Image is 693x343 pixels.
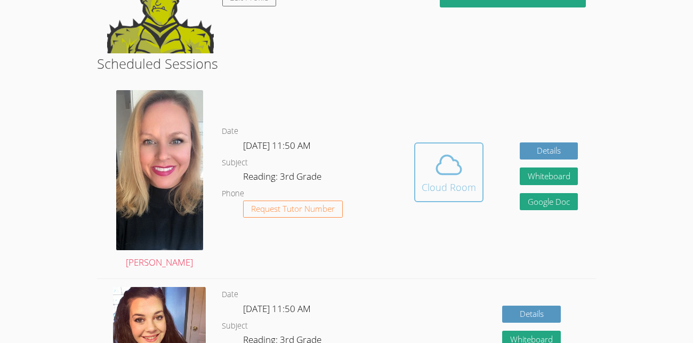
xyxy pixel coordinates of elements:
div: Cloud Room [422,180,476,195]
button: Whiteboard [520,167,578,185]
button: Request Tutor Number [243,201,343,218]
dt: Date [222,125,238,138]
a: Details [520,142,578,160]
a: Details [502,306,561,323]
span: Request Tutor Number [251,205,335,213]
dt: Subject [222,320,248,333]
h2: Scheduled Sessions [97,53,596,74]
a: [PERSON_NAME] [116,90,203,270]
span: [DATE] 11:50 AM [243,139,311,151]
dt: Subject [222,156,248,170]
dt: Phone [222,187,244,201]
span: [DATE] 11:50 AM [243,302,311,315]
dd: Reading: 3rd Grade [243,169,324,187]
img: avatar.png [116,90,203,250]
dt: Date [222,288,238,301]
button: Cloud Room [414,142,484,202]
a: Google Doc [520,193,578,211]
